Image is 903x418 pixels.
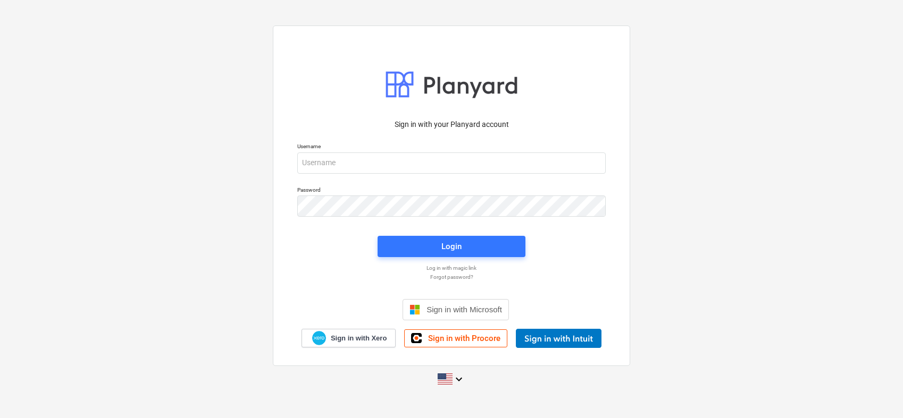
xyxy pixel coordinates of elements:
i: keyboard_arrow_down [453,373,465,386]
img: Microsoft logo [409,304,420,315]
span: Sign in with Xero [331,334,387,343]
p: Username [297,143,606,152]
span: Sign in with Microsoft [427,305,502,314]
span: Sign in with Procore [428,334,500,343]
button: Login [378,236,525,257]
a: Log in with magic link [292,265,611,271]
p: Sign in with your Planyard account [297,119,606,130]
p: Password [297,186,606,195]
a: Sign in with Procore [404,329,507,347]
a: Sign in with Xero [302,329,396,347]
div: Login [441,240,462,253]
a: Forgot password? [292,274,611,280]
img: Xero logo [312,331,326,345]
input: Username [297,152,606,174]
